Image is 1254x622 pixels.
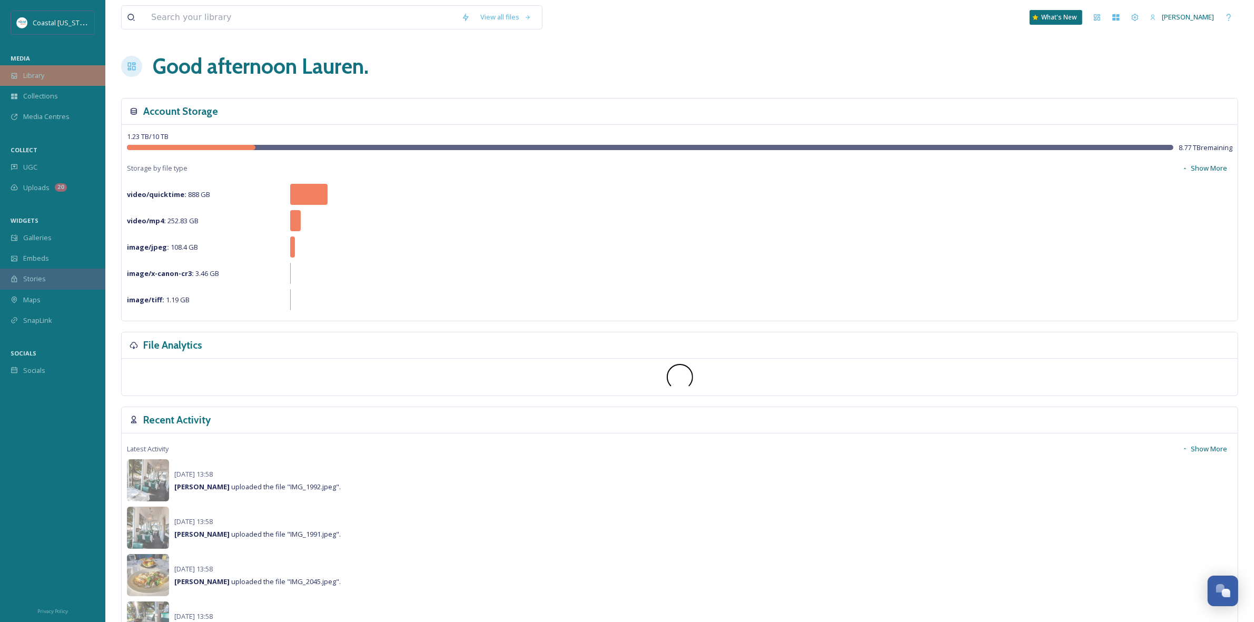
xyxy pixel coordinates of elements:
span: WIDGETS [11,216,38,224]
span: 108.4 GB [127,242,198,252]
strong: [PERSON_NAME] [174,577,230,586]
img: download%20%281%29.jpeg [17,17,27,28]
a: View all files [475,7,537,27]
span: [PERSON_NAME] [1162,12,1214,22]
span: [DATE] 13:58 [174,564,213,574]
h3: Recent Activity [143,412,211,428]
span: Storage by file type [127,163,187,173]
a: [PERSON_NAME] [1144,7,1219,27]
span: Latest Activity [127,444,169,454]
span: Stories [23,274,46,284]
strong: image/x-canon-cr3 : [127,269,194,278]
strong: image/tiff : [127,295,164,304]
input: Search your library [146,6,456,29]
span: [DATE] 13:58 [174,469,213,479]
span: [DATE] 13:58 [174,517,213,526]
img: 55c224b1-238a-4748-8e9d-623b3197e8f6.jpg [127,554,169,596]
span: SnapLink [23,315,52,325]
strong: video/quicktime : [127,190,186,199]
span: 3.46 GB [127,269,219,278]
span: Galleries [23,233,52,243]
strong: [PERSON_NAME] [174,529,230,539]
button: Open Chat [1208,576,1238,606]
span: Uploads [23,183,50,193]
img: dc20f66c-d972-48aa-80dd-5d507694d104.jpg [127,459,169,501]
span: Embeds [23,253,49,263]
strong: video/mp4 : [127,216,166,225]
span: Coastal [US_STATE] [33,17,93,27]
div: 20 [55,183,67,192]
strong: [PERSON_NAME] [174,482,230,491]
strong: image/jpeg : [127,242,169,252]
button: Show More [1177,158,1232,179]
span: uploaded the file "IMG_2045.jpeg". [174,577,341,586]
img: 9d4923d9-55d8-4e88-a935-05d73546ea3a.jpg [127,507,169,549]
span: Privacy Policy [37,608,68,615]
h3: File Analytics [143,338,202,353]
span: UGC [23,162,37,172]
button: Show More [1177,439,1232,459]
span: Maps [23,295,41,305]
span: uploaded the file "IMG_1991.jpeg". [174,529,341,539]
span: 1.19 GB [127,295,190,304]
span: [DATE] 13:58 [174,611,213,621]
span: 8.77 TB remaining [1179,143,1232,153]
span: 1.23 TB / 10 TB [127,132,169,141]
a: What's New [1030,10,1082,25]
span: 252.83 GB [127,216,199,225]
span: Media Centres [23,112,70,122]
span: Library [23,71,44,81]
span: SOCIALS [11,349,36,357]
h1: Good afternoon Lauren . [153,51,369,82]
span: Socials [23,366,45,376]
span: MEDIA [11,54,30,62]
span: Collections [23,91,58,101]
span: 888 GB [127,190,210,199]
a: Privacy Policy [37,604,68,617]
h3: Account Storage [143,104,218,119]
span: uploaded the file "IMG_1992.jpeg". [174,482,341,491]
span: COLLECT [11,146,37,154]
